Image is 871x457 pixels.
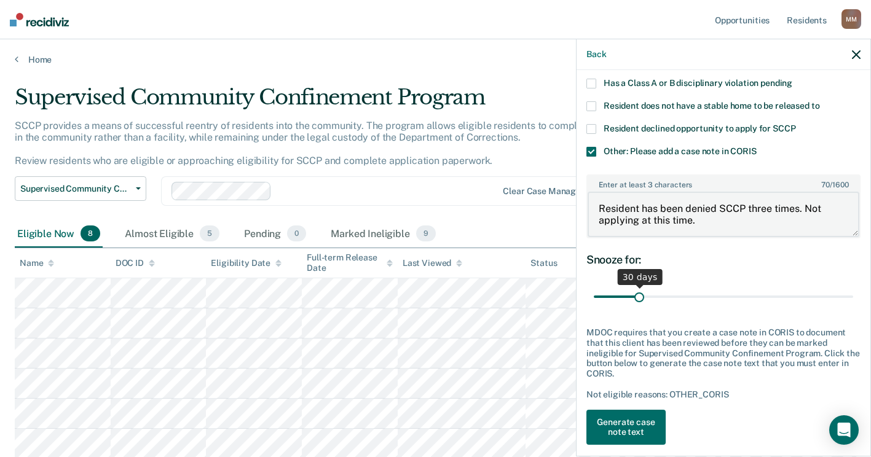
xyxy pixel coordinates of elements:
div: M M [841,9,861,29]
span: Resident does not have a stable home to be released to [604,101,819,111]
img: Recidiviz [10,13,69,26]
div: Almost Eligible [122,221,222,248]
div: Clear case managers [503,186,588,197]
span: 9 [416,225,436,241]
div: Snooze for: [586,253,861,267]
label: Enter at least 3 characters [588,176,859,189]
a: Home [15,54,856,65]
span: Supervised Community Confinement Program [20,184,131,194]
div: Last Viewed [403,258,462,268]
span: 8 [81,225,100,241]
button: Generate case note text [586,410,666,445]
span: Has a Class A or B disciplinary violation pending [604,78,792,88]
div: Open Intercom Messenger [829,415,859,445]
div: Marked Ineligible [328,221,438,248]
div: Status [530,258,557,268]
div: Supervised Community Confinement Program [15,85,668,120]
button: Back [586,49,606,60]
span: 5 [200,225,219,241]
div: Eligible Now [15,221,103,248]
div: Eligibility Date [211,258,282,268]
span: 70 [821,181,830,189]
div: Full-term Release Date [307,252,393,273]
p: SCCP provides a means of successful reentry of residents into the community. The program allows e... [15,120,658,167]
span: Resident declined opportunity to apply for SCCP [604,123,795,133]
div: DOC ID [116,258,155,268]
span: 0 [287,225,306,241]
div: Pending [242,221,309,248]
div: MDOC requires that you create a case note in CORIS to document that this client has been reviewed... [586,327,861,379]
span: Other: Please add a case note in CORIS [604,146,757,156]
span: / 1600 [821,181,848,189]
div: 30 days [618,269,663,285]
textarea: Resident has been denied SCCP three times. Not applying at this time. [588,192,859,237]
div: Name [20,258,54,268]
div: Not eligible reasons: OTHER_CORIS [586,389,861,400]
